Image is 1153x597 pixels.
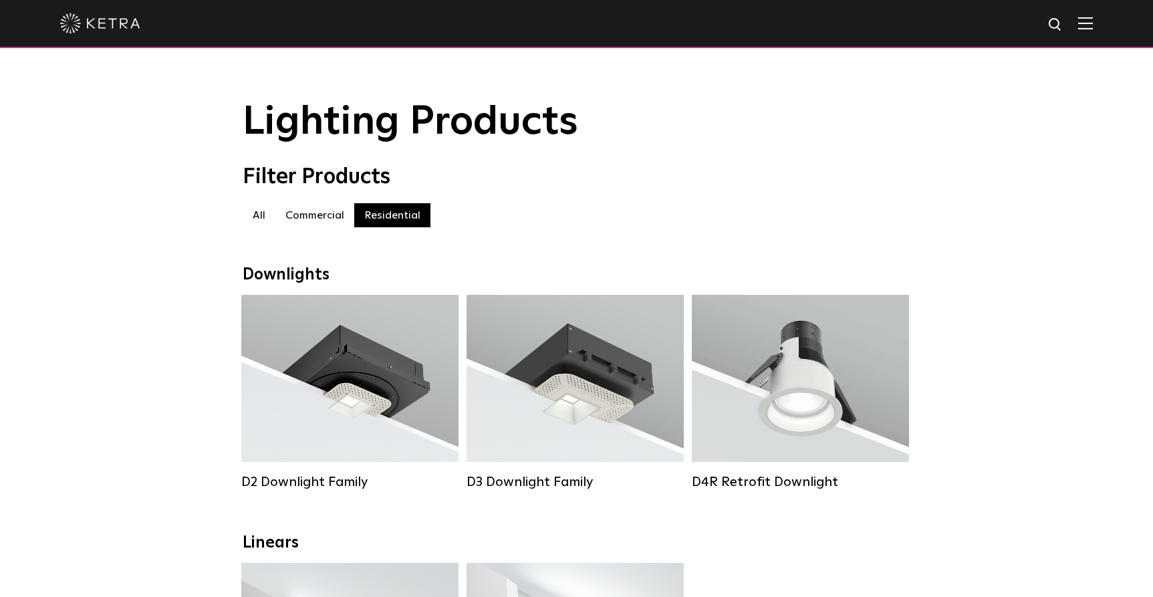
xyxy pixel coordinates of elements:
label: All [243,203,275,227]
label: Commercial [275,203,354,227]
div: D3 Downlight Family [467,474,684,490]
label: Residential [354,203,430,227]
img: Hamburger%20Nav.svg [1078,17,1093,29]
span: Lighting Products [243,102,578,142]
div: D2 Downlight Family [241,474,459,490]
div: Downlights [243,265,911,285]
a: D2 Downlight Family Lumen Output:1200Colors:White / Black / Gloss Black / Silver / Bronze / Silve... [241,295,459,489]
a: D4R Retrofit Downlight Lumen Output:800Colors:White / BlackBeam Angles:15° / 25° / 40° / 60°Watta... [692,295,909,489]
div: Filter Products [243,164,911,190]
a: D3 Downlight Family Lumen Output:700 / 900 / 1100Colors:White / Black / Silver / Bronze / Paintab... [467,295,684,489]
img: ketra-logo-2019-white [60,13,140,33]
div: D4R Retrofit Downlight [692,474,909,490]
div: Linears [243,533,911,553]
img: search icon [1047,17,1064,33]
